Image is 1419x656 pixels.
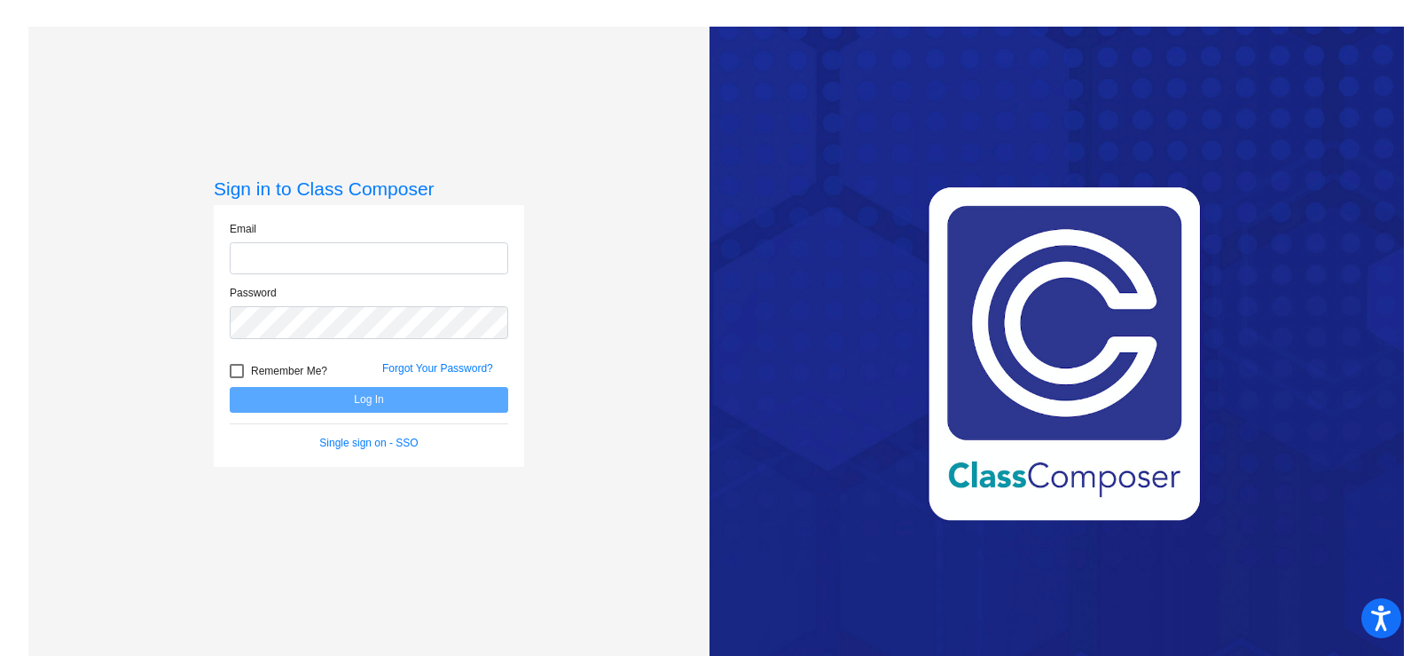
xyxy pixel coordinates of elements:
[214,178,524,200] h3: Sign in to Class Composer
[230,285,277,301] label: Password
[319,437,418,449] a: Single sign on - SSO
[382,362,493,375] a: Forgot Your Password?
[230,221,256,237] label: Email
[230,387,508,413] button: Log In
[251,360,327,382] span: Remember Me?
